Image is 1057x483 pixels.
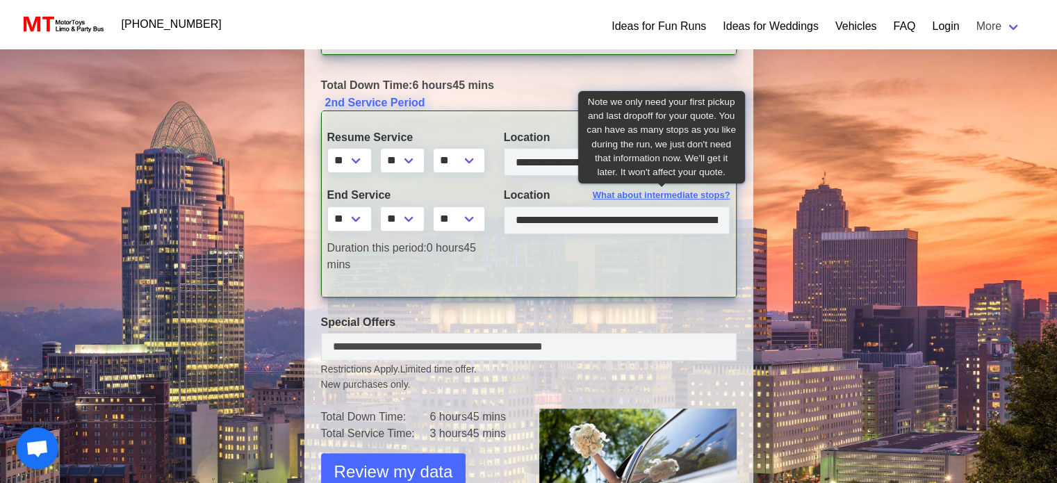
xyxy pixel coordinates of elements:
[327,242,476,270] span: 45 mins
[429,409,518,425] td: 6 hours
[504,129,730,146] label: Location
[400,362,477,377] span: Limited time offer.
[612,18,706,35] a: Ideas for Fun Runs
[893,18,915,35] a: FAQ
[321,425,430,442] td: Total Service Time:
[113,10,230,38] a: [PHONE_NUMBER]
[467,411,506,423] span: 45 mins
[327,187,483,204] label: End Service
[321,409,430,425] td: Total Down Time:
[723,18,819,35] a: Ideas for Weddings
[19,15,105,34] img: MotorToys Logo
[321,363,737,392] small: Restrictions Apply.
[17,427,58,469] div: Open chat
[467,427,506,439] span: 45 mins
[327,242,427,254] span: Duration this period:
[452,79,494,91] span: 45 mins
[429,425,518,442] td: 3 hours
[593,131,730,145] span: What about intermediate stops?
[968,13,1029,40] a: More
[504,187,730,204] label: Location
[317,240,493,273] div: 0 hours
[593,188,730,202] span: What about intermediate stops?
[321,79,413,91] span: Total Down Time:
[835,18,877,35] a: Vehicles
[932,18,959,35] a: Login
[327,129,483,146] label: Resume Service
[321,314,737,331] label: Special Offers
[321,377,737,392] span: New purchases only.
[311,77,747,94] div: 6 hours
